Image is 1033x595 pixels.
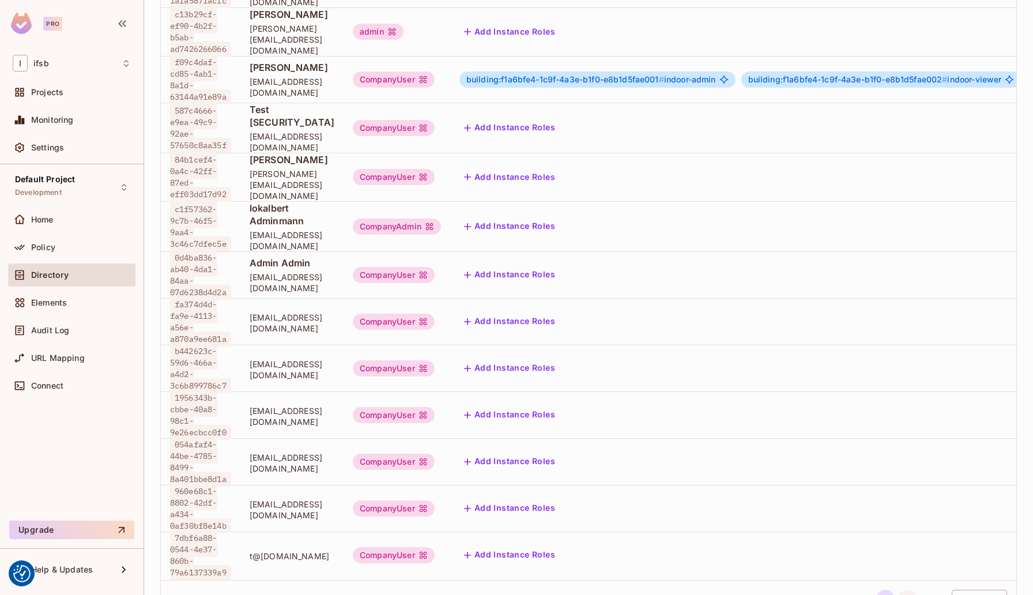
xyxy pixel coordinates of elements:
span: Monitoring [31,115,74,125]
span: [EMAIL_ADDRESS][DOMAIN_NAME] [250,312,334,334]
span: t@[DOMAIN_NAME] [250,551,334,562]
button: Upgrade [9,521,134,539]
span: I [13,55,28,71]
span: [PERSON_NAME][EMAIL_ADDRESS][DOMAIN_NAME] [250,168,334,201]
span: [EMAIL_ADDRESS][DOMAIN_NAME] [250,272,334,293]
button: Add Instance Roles [459,119,560,137]
span: 960e68c1-8802-42df-a434-0af30bf8e14b [170,484,231,533]
span: lokalbert Adminmann [250,202,334,227]
span: c1f57362-9c7b-46f5-9aa4-3c46c7dfec5e [170,202,231,251]
span: 7dbf6a88-0544-4e37-860b-79a6137339a9 [170,530,231,580]
div: CompanyUser [353,407,435,423]
span: Directory [31,270,69,280]
div: CompanyUser [353,454,435,470]
div: CompanyUser [353,71,435,88]
span: [EMAIL_ADDRESS][DOMAIN_NAME] [250,229,334,251]
span: Default Project [15,175,75,184]
button: Add Instance Roles [459,546,560,564]
button: Consent Preferences [13,565,31,582]
span: Test [SECURITY_DATA] [250,103,334,129]
span: [EMAIL_ADDRESS][DOMAIN_NAME] [250,131,334,153]
span: [PERSON_NAME] [250,153,334,166]
span: Help & Updates [31,565,93,574]
span: Connect [31,381,63,390]
span: 587c4666-e9ea-49c9-92ae-57650c8aa35f [170,103,231,153]
span: Home [31,215,54,224]
button: Add Instance Roles [459,168,560,186]
span: Policy [31,243,55,252]
span: [EMAIL_ADDRESS][DOMAIN_NAME] [250,452,334,474]
span: 1956343b-cbbe-40a8-98c1-9e26ecbcc0f0 [170,390,231,440]
button: Add Instance Roles [459,453,560,471]
span: [EMAIL_ADDRESS][DOMAIN_NAME] [250,359,334,381]
img: SReyMgAAAABJRU5ErkJggg== [11,13,32,34]
div: CompanyUser [353,120,435,136]
span: Audit Log [31,326,69,335]
span: [PERSON_NAME] [250,61,334,74]
span: [EMAIL_ADDRESS][DOMAIN_NAME] [250,76,334,98]
img: Revisit consent button [13,565,31,582]
span: [PERSON_NAME][EMAIL_ADDRESS][DOMAIN_NAME] [250,23,334,56]
span: 054afaf4-44be-4785-8499-8a401bbe8d1a [170,437,231,487]
div: CompanyUser [353,314,435,330]
span: Workspace: ifsb [33,59,49,68]
span: indoor-admin [466,75,716,84]
span: Development [15,188,62,197]
span: # [659,74,664,84]
button: Add Instance Roles [459,217,560,236]
span: fa374d4d-fa9e-4113-a56e-a870a9ee681a [170,297,231,347]
span: [PERSON_NAME] [250,8,334,21]
span: # [942,74,947,84]
span: c13b29cf-ef90-4b2f-b5ab-ad7426266066 [170,7,231,57]
span: [EMAIL_ADDRESS][DOMAIN_NAME] [250,499,334,521]
div: CompanyUser [353,267,435,283]
button: Add Instance Roles [459,359,560,378]
span: f09c4daf-cd85-4ab1-8a1d-63144a91e89a [170,55,231,104]
span: building:f1a6bfe4-1c9f-4a3e-b1f0-e8b1d5fae002 [748,74,948,84]
span: Admin Admin [250,257,334,269]
div: admin [353,24,404,40]
div: CompanyUser [353,360,435,376]
div: CompanyUser [353,500,435,517]
button: Add Instance Roles [459,499,560,518]
button: Add Instance Roles [459,312,560,331]
button: Add Instance Roles [459,22,560,41]
span: 0d4ba836-ab40-4da1-84aa-07d6238d4d2a [170,250,231,300]
button: Add Instance Roles [459,406,560,424]
div: CompanyAdmin [353,219,441,235]
span: 84b1cef4-0a4c-42ff-87ed-eff03dd17d92 [170,152,231,202]
div: Pro [43,17,62,31]
div: CompanyUser [353,169,435,185]
span: indoor-viewer [748,75,1002,84]
span: Settings [31,143,64,152]
span: [EMAIL_ADDRESS][DOMAIN_NAME] [250,405,334,427]
button: Add Instance Roles [459,266,560,284]
span: URL Mapping [31,353,85,363]
span: b442623c-59d6-466a-a4d2-3c6b899786c7 [170,344,231,393]
span: Projects [31,88,63,97]
div: CompanyUser [353,547,435,563]
span: building:f1a6bfe4-1c9f-4a3e-b1f0-e8b1d5fae001 [466,74,664,84]
span: Elements [31,298,67,307]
